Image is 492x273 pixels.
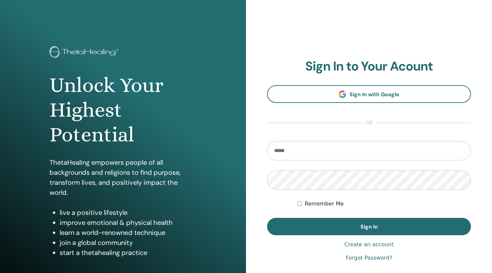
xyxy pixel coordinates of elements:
li: improve emotional & physical health [60,218,197,228]
div: Keep me authenticated indefinitely or until I manually logout [298,200,471,208]
span: Sign In with Google [349,91,399,98]
a: Create an account [344,241,394,249]
li: live a positive lifestyle [60,208,197,218]
label: Remember Me [305,200,344,208]
button: Sign In [267,218,471,235]
span: or [362,119,376,127]
h1: Unlock Your Highest Potential [50,73,197,147]
li: start a thetahealing practice [60,248,197,258]
li: learn a world-renowned technique [60,228,197,238]
a: Sign In with Google [267,85,471,103]
h2: Sign In to Your Acount [267,59,471,74]
p: ThetaHealing empowers people of all backgrounds and religions to find purpose, transform lives, a... [50,157,197,197]
span: Sign In [360,223,378,230]
li: join a global community [60,238,197,248]
a: Forgot Password? [346,254,392,262]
